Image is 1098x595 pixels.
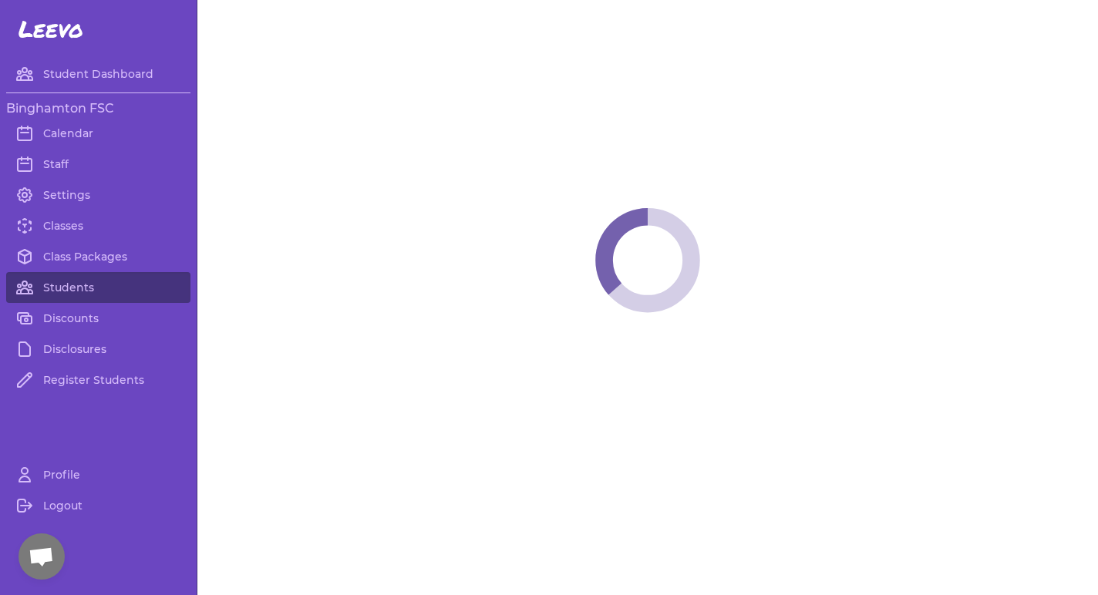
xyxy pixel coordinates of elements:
[19,15,83,43] span: Leevo
[19,533,65,580] div: Open chat
[6,149,190,180] a: Staff
[6,210,190,241] a: Classes
[6,272,190,303] a: Students
[6,459,190,490] a: Profile
[6,99,190,118] h3: Binghamton FSC
[6,241,190,272] a: Class Packages
[6,59,190,89] a: Student Dashboard
[6,334,190,365] a: Disclosures
[6,118,190,149] a: Calendar
[6,365,190,395] a: Register Students
[6,180,190,210] a: Settings
[6,490,190,521] a: Logout
[6,303,190,334] a: Discounts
